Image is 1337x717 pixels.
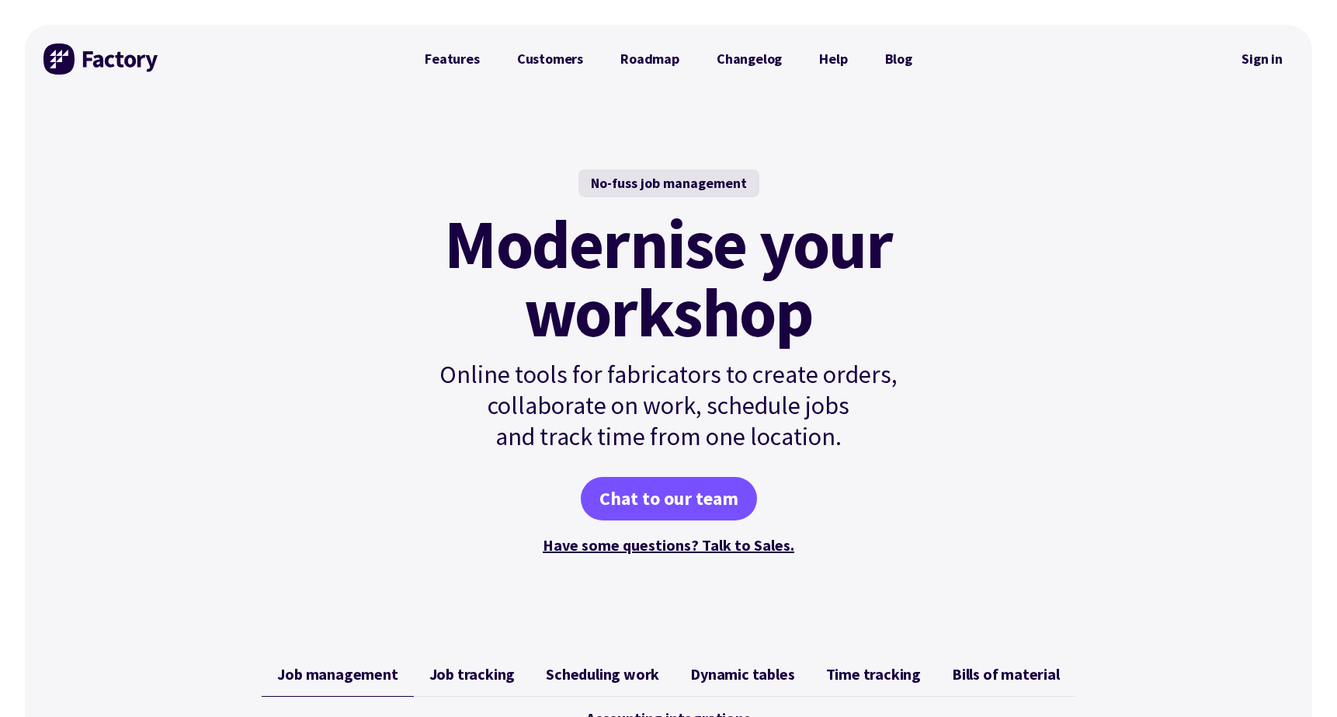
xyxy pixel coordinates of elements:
nav: Secondary Navigation [1231,41,1294,77]
span: Time tracking [826,665,921,684]
a: Have some questions? Talk to Sales. [543,535,794,555]
img: Factory [43,44,160,75]
a: Changelog [698,44,800,75]
a: Features [406,44,498,75]
span: Job management [277,665,398,684]
a: Customers [498,44,602,75]
a: Help [800,44,866,75]
div: No-fuss job management [578,169,759,197]
p: Online tools for fabricators to create orders, collaborate on work, schedule jobs and track time ... [406,359,931,452]
a: Roadmap [602,44,698,75]
mark: Modernise your workshop [444,210,892,346]
span: Bills of material [952,665,1060,684]
a: Blog [866,44,931,75]
span: Dynamic tables [690,665,794,684]
a: Chat to our team [581,477,757,520]
nav: Primary Navigation [406,44,931,75]
a: Sign in [1231,41,1294,77]
span: Scheduling work [546,665,659,684]
span: Job tracking [429,665,516,684]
